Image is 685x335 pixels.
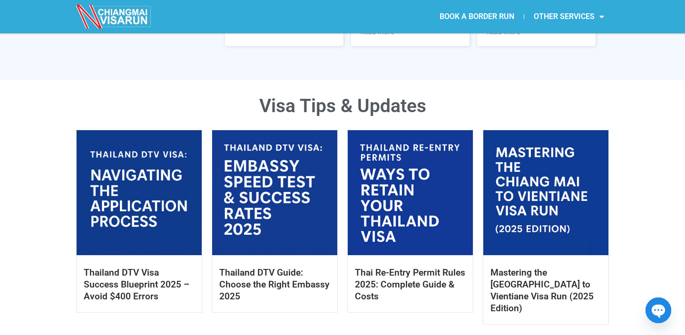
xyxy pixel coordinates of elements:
nav: Menu [342,6,614,28]
a: Thai Re-Entry Permit Rules 2025: Complete Guide & Costs [355,267,465,302]
a: Mastering the [GEOGRAPHIC_DATA] to Vientiane Visa Run (2025 Edition) [490,267,594,314]
a: OTHER SERVICES [524,6,614,28]
a: BOOK A BORDER RUN [430,6,524,28]
a: Thailand DTV Visa Success Blueprint 2025 – Avoid $400 Errors [84,267,189,302]
a: Thailand DTV Guide: Choose the Right Embassy 2025 [219,267,330,302]
h1: Visa Tips & Updates [76,97,609,115]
